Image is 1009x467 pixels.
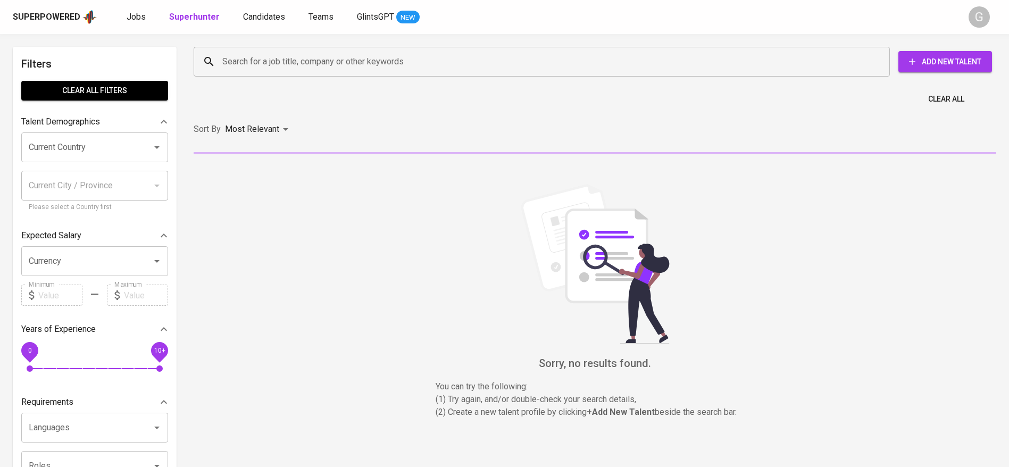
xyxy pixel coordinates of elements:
div: G [969,6,990,28]
span: NEW [396,12,420,23]
div: Requirements [21,391,168,413]
p: Most Relevant [225,123,279,136]
p: Years of Experience [21,323,96,336]
img: app logo [82,9,97,25]
span: Add New Talent [907,55,983,69]
div: Superpowered [13,11,80,23]
img: file_searching.svg [515,184,675,344]
button: Add New Talent [898,51,992,72]
div: Most Relevant [225,120,292,139]
a: GlintsGPT NEW [357,11,420,24]
span: 10+ [154,347,165,354]
span: Clear All filters [30,84,160,97]
div: Years of Experience [21,319,168,340]
span: Teams [308,12,333,22]
p: You can try the following : [436,380,755,393]
span: Candidates [243,12,285,22]
b: + Add New Talent [587,407,655,417]
p: Expected Salary [21,229,81,242]
p: Talent Demographics [21,115,100,128]
span: 0 [28,347,31,354]
p: Sort By [194,123,221,136]
button: Open [149,140,164,155]
span: Clear All [928,93,964,106]
div: Talent Demographics [21,111,168,132]
button: Clear All filters [21,81,168,101]
input: Value [124,285,168,306]
button: Open [149,420,164,435]
div: Expected Salary [21,225,168,246]
b: Superhunter [169,12,220,22]
a: Superpoweredapp logo [13,9,97,25]
a: Teams [308,11,336,24]
p: (1) Try again, and/or double-check your search details, [436,393,755,406]
h6: Filters [21,55,168,72]
a: Candidates [243,11,287,24]
button: Open [149,254,164,269]
input: Value [38,285,82,306]
a: Superhunter [169,11,222,24]
p: Requirements [21,396,73,408]
button: Clear All [924,89,969,109]
a: Jobs [127,11,148,24]
h6: Sorry, no results found. [194,355,996,372]
p: (2) Create a new talent profile by clicking beside the search bar. [436,406,755,419]
span: GlintsGPT [357,12,394,22]
p: Please select a Country first [29,202,161,213]
span: Jobs [127,12,146,22]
